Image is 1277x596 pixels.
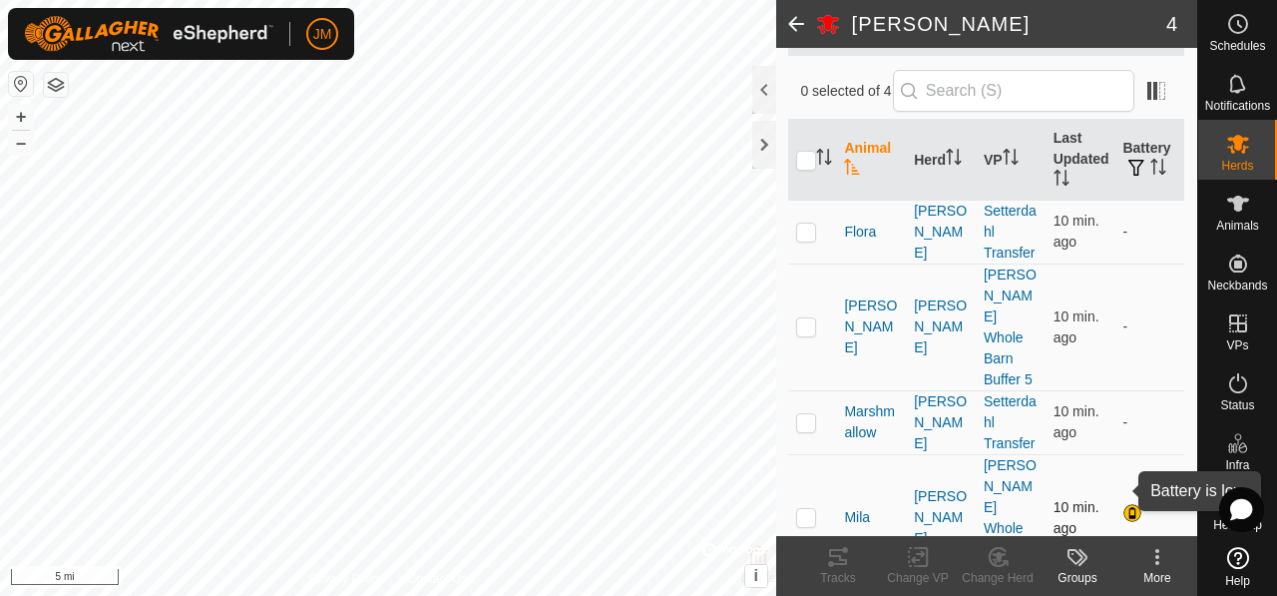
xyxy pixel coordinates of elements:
button: – [9,131,33,155]
a: Privacy Policy [309,570,384,588]
span: Heatmap [1213,519,1262,531]
a: Setterdahl Transfer [984,393,1037,451]
button: Reset Map [9,72,33,96]
span: Aug 26, 2025, 7:33 PM [1054,213,1099,250]
div: Tracks [798,569,878,587]
p-sorticon: Activate to sort [816,152,832,168]
p-sorticon: Activate to sort [844,162,860,178]
input: Search (S) [893,70,1134,112]
span: JM [313,24,332,45]
div: More [1117,569,1197,587]
span: [PERSON_NAME] [844,296,898,358]
span: Aug 26, 2025, 7:33 PM [1054,499,1099,536]
th: Animal [836,120,906,201]
span: Flora [844,222,876,243]
span: i [753,567,757,584]
th: Herd [906,120,976,201]
span: Notifications [1205,100,1270,112]
td: - [1114,390,1184,454]
div: [PERSON_NAME] [914,391,968,454]
p-sorticon: Activate to sort [946,152,962,168]
span: Schedules [1209,40,1265,52]
div: Groups [1038,569,1117,587]
span: Status [1220,399,1254,411]
span: Help [1225,575,1250,587]
span: Infra [1225,459,1249,471]
div: [PERSON_NAME] [914,201,968,264]
th: Last Updated [1046,120,1115,201]
a: [PERSON_NAME] Whole Barn Buffer 5 [984,267,1037,387]
span: Animals [1216,220,1259,232]
span: Aug 26, 2025, 7:33 PM [1054,403,1099,440]
span: VPs [1226,339,1248,351]
button: i [745,565,767,587]
span: Herds [1221,160,1253,172]
button: Map Layers [44,73,68,97]
th: Battery [1114,120,1184,201]
p-sorticon: Activate to sort [1003,152,1019,168]
div: Change VP [878,569,958,587]
span: 0 selected of 4 [800,81,892,102]
a: [PERSON_NAME] Whole Barn Buffer 5 [984,457,1037,578]
a: Contact Us [407,570,466,588]
td: - [1114,264,1184,390]
p-sorticon: Activate to sort [1054,173,1069,189]
th: VP [976,120,1046,201]
button: + [9,105,33,129]
span: Aug 26, 2025, 7:33 PM [1054,308,1099,345]
span: 4 [1166,9,1177,39]
td: - [1114,200,1184,264]
div: [PERSON_NAME] [914,486,968,549]
p-sorticon: Activate to sort [1150,162,1166,178]
span: Mila [844,507,870,528]
a: Help [1198,539,1277,595]
img: Gallagher Logo [24,16,273,52]
div: Change Herd [958,569,1038,587]
span: Marshmallow [844,401,898,443]
h2: [PERSON_NAME] [852,12,1166,36]
a: Setterdahl Transfer [984,203,1037,261]
div: [PERSON_NAME] [914,296,968,358]
span: Neckbands [1207,280,1267,292]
